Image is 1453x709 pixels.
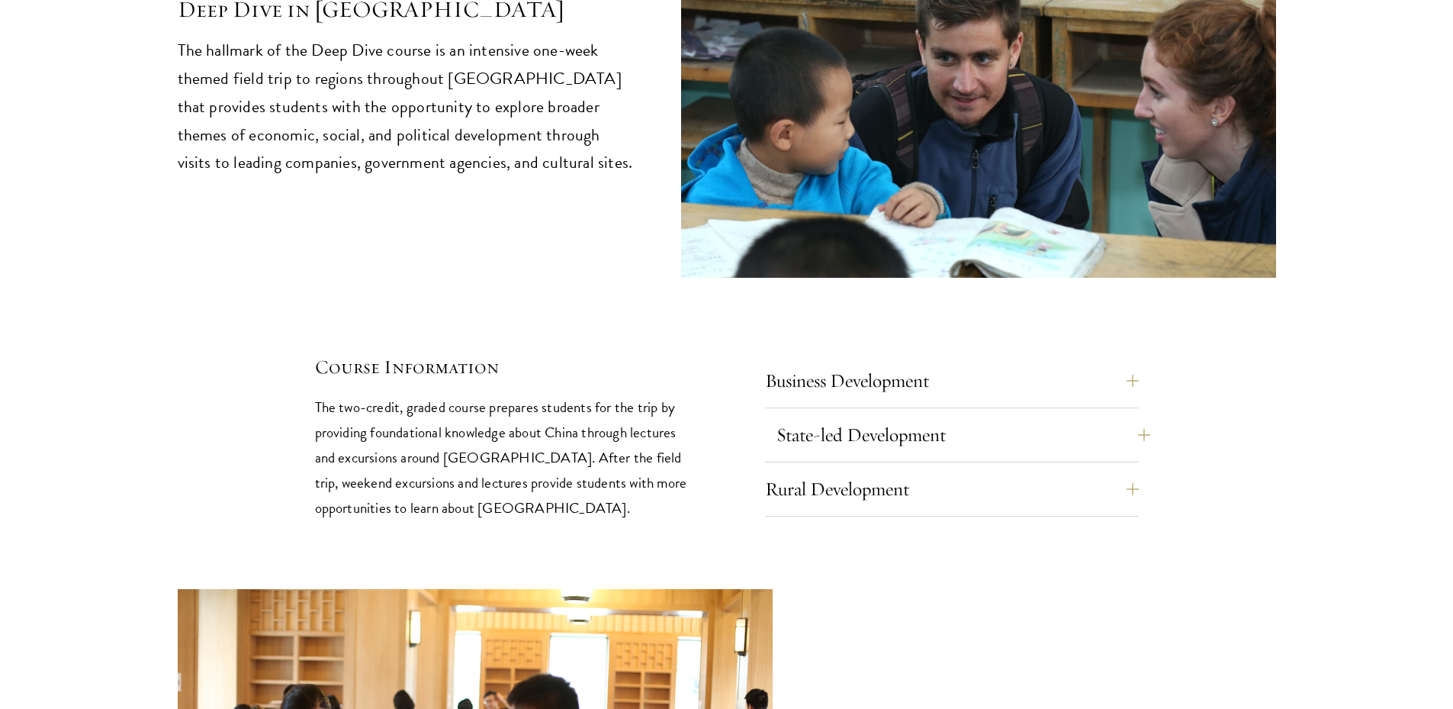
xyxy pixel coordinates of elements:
p: The hallmark of the Deep Dive course is an intensive one-week themed field trip to regions throug... [178,37,635,178]
button: Rural Development [765,471,1139,508]
h5: Course Information [315,354,689,380]
button: State-led Development [776,417,1150,453]
p: The two-credit, graded course prepares students for the trip by providing foundational knowledge ... [315,395,689,520]
button: Business Development [765,363,1139,399]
